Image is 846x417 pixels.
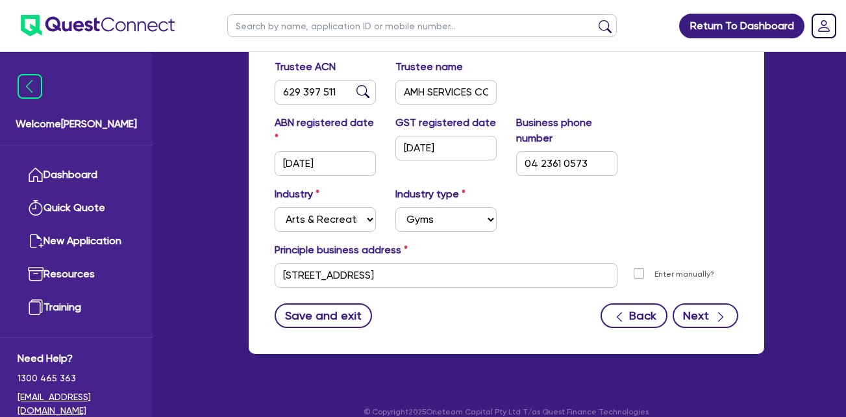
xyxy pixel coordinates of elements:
[395,186,466,202] label: Industry type
[679,14,804,38] a: Return To Dashboard
[18,258,135,291] a: Resources
[18,225,135,258] a: New Application
[395,59,463,75] label: Trustee name
[673,303,738,328] button: Next
[516,115,617,146] label: Business phone number
[356,85,369,98] img: abn-lookup icon
[275,59,336,75] label: Trustee ACN
[18,291,135,324] a: Training
[395,115,496,131] label: GST registered date
[275,242,408,258] label: Principle business address
[807,9,841,43] a: Dropdown toggle
[28,200,44,216] img: quick-quote
[28,266,44,282] img: resources
[21,15,175,36] img: quest-connect-logo-blue
[275,115,376,146] label: ABN registered date
[18,74,42,99] img: icon-menu-close
[18,158,135,192] a: Dashboard
[601,303,667,328] button: Back
[18,351,135,366] span: Need Help?
[654,268,714,281] label: Enter manually?
[28,299,44,315] img: training
[275,186,319,202] label: Industry
[28,233,44,249] img: new-application
[275,303,373,328] button: Save and exit
[275,151,376,176] input: DD / MM / YYYY
[16,116,137,132] span: Welcome [PERSON_NAME]
[18,192,135,225] a: Quick Quote
[18,372,135,385] span: 1300 465 363
[227,14,617,37] input: Search by name, application ID or mobile number...
[395,136,497,160] input: DD / MM / YYYY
